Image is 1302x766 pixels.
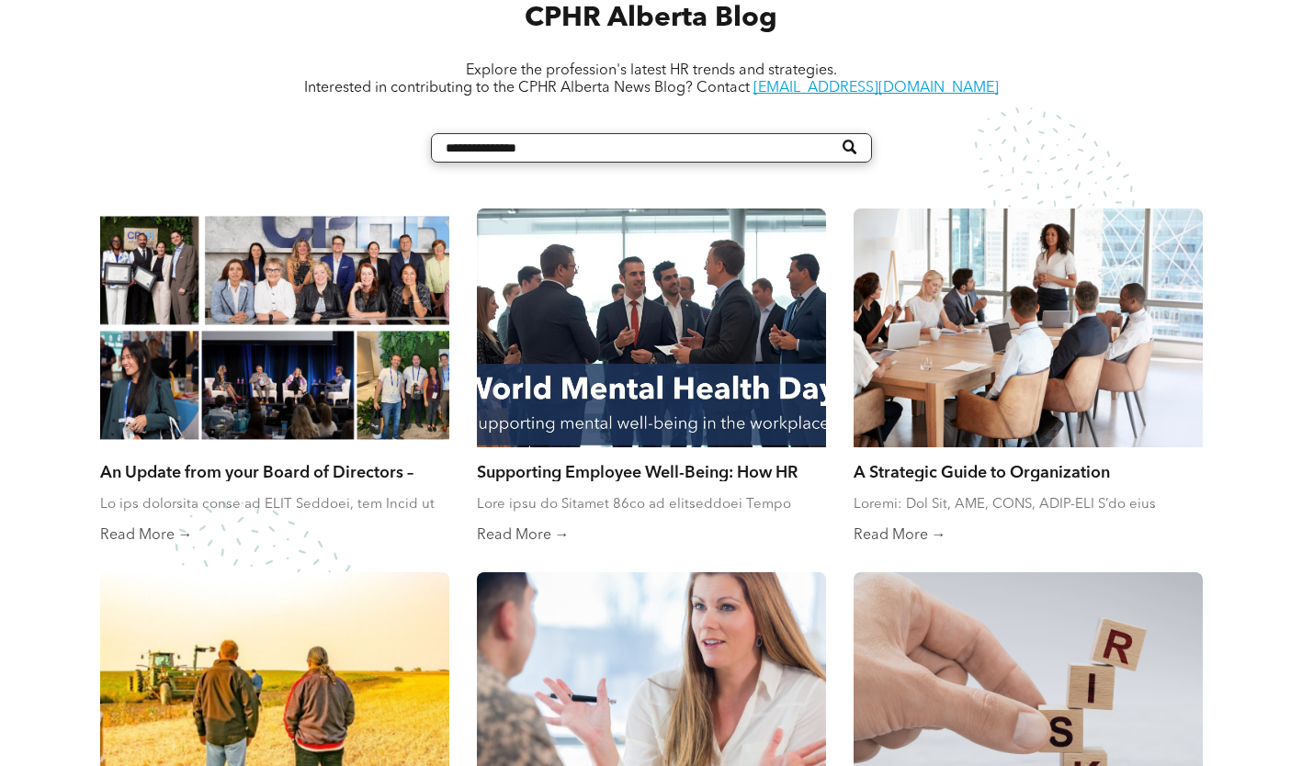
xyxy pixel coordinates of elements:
a: An Update from your Board of Directors – [DATE] [100,461,449,481]
div: Lo ips dolorsita conse ad ELIT Seddoei, tem Incid ut Laboreetd magn aliquaeni ad minimve quisnost... [100,495,449,513]
span: Alberta Blog [607,5,777,32]
a: Read More → [854,526,1203,545]
a: Supporting Employee Well-Being: How HR Plays a Role in World Mental Health Day [477,461,826,481]
span: Explore the profession's latest HR trends and strategies. [466,63,837,78]
a: Read More → [100,526,449,545]
span: CPHR [525,5,601,32]
div: Lore ipsu do Sitamet 86co ad elitseddoei Tempo Incidi Utlabo etd. M ali enimadmin ve quisnos exer... [477,495,826,513]
a: Read More → [477,526,826,545]
a: A Strategic Guide to Organization Restructuring, Part 1 [854,461,1203,481]
div: Loremi: Dol Sit, AME, CONS, ADIP-ELI S’do eius temporin utl etdo ma aliquaeni adminimveniam quisn... [854,495,1203,513]
a: [EMAIL_ADDRESS][DOMAIN_NAME] [753,81,999,96]
input: Search [431,133,872,163]
span: Interested in contributing to the CPHR Alberta News Blog? Contact [304,81,750,96]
